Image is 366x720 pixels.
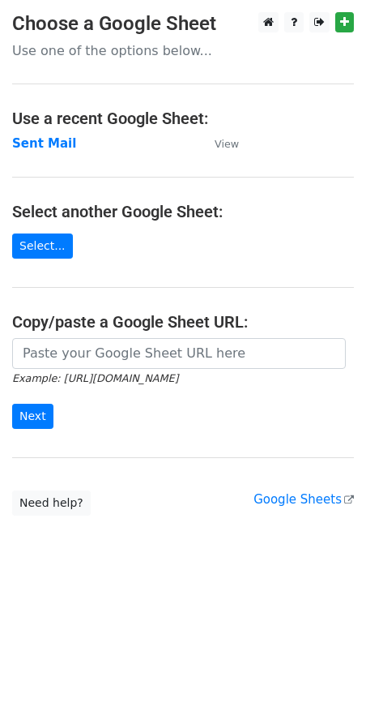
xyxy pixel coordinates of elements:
[253,492,354,507] a: Google Sheets
[12,234,73,259] a: Select...
[12,312,354,332] h4: Copy/paste a Google Sheet URL:
[12,109,354,128] h4: Use a recent Google Sheet:
[12,404,53,429] input: Next
[12,372,178,384] small: Example: [URL][DOMAIN_NAME]
[215,138,239,150] small: View
[12,338,346,369] input: Paste your Google Sheet URL here
[12,136,76,151] a: Sent Mail
[198,136,239,151] a: View
[12,42,354,59] p: Use one of the options below...
[12,202,354,221] h4: Select another Google Sheet:
[12,12,354,36] h3: Choose a Google Sheet
[12,491,91,516] a: Need help?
